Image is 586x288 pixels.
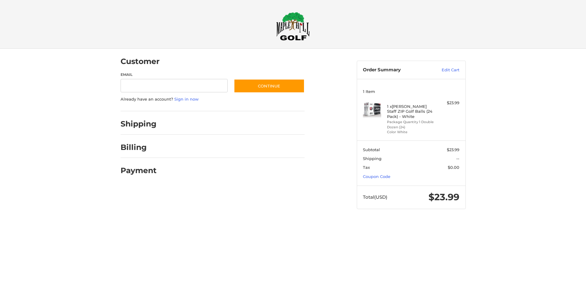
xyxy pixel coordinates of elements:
[121,57,160,66] h2: Customer
[447,147,459,152] span: $23.99
[363,194,387,200] span: Total (USD)
[363,165,370,170] span: Tax
[234,79,305,93] button: Continue
[121,72,228,77] label: Email
[121,143,156,152] h2: Billing
[429,67,459,73] a: Edit Cart
[363,67,429,73] h3: Order Summary
[387,119,434,130] li: Package Quantity 1 Double Dozen (24)
[363,89,459,94] h3: 1 Item
[387,104,434,119] h4: 1 x [PERSON_NAME] Staff ZIP Golf Balls (24 Pack) - White
[121,119,157,129] h2: Shipping
[435,100,459,106] div: $23.99
[429,191,459,203] span: $23.99
[121,166,157,175] h2: Payment
[276,12,310,41] img: Maple Hill Golf
[448,165,459,170] span: $0.00
[174,97,199,101] a: Sign in now
[387,130,434,135] li: Color White
[363,156,382,161] span: Shipping
[456,156,459,161] span: --
[121,96,305,102] p: Already have an account?
[363,147,380,152] span: Subtotal
[363,174,390,179] a: Coupon Code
